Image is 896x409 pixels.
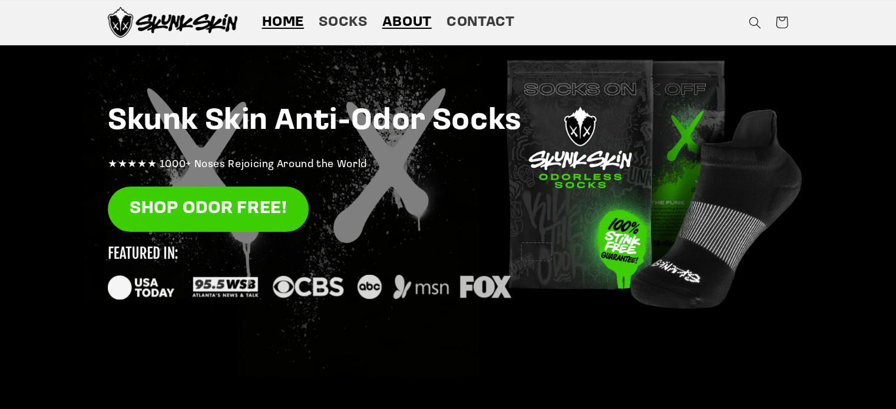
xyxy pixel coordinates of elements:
span: Socks [319,14,367,32]
summary: Search [741,9,768,36]
a: Socks [312,6,375,39]
a: Contact [439,6,522,39]
strong: Skunk Skin Anti-Odor Socks [108,107,522,137]
span: About [382,14,432,32]
a: About [375,6,439,39]
span: Contact [447,14,514,32]
img: new_featured_logos_1_small.svg [108,247,511,300]
a: SHOP ODOR FREE! [108,187,309,232]
a: Home [254,6,312,39]
span: Home [262,14,304,32]
p: ★★★★★ 1000+ Noses Rejoicing Around the World [108,156,788,175]
img: Skunk Skin Anti-Odor Socks. [108,7,237,38]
